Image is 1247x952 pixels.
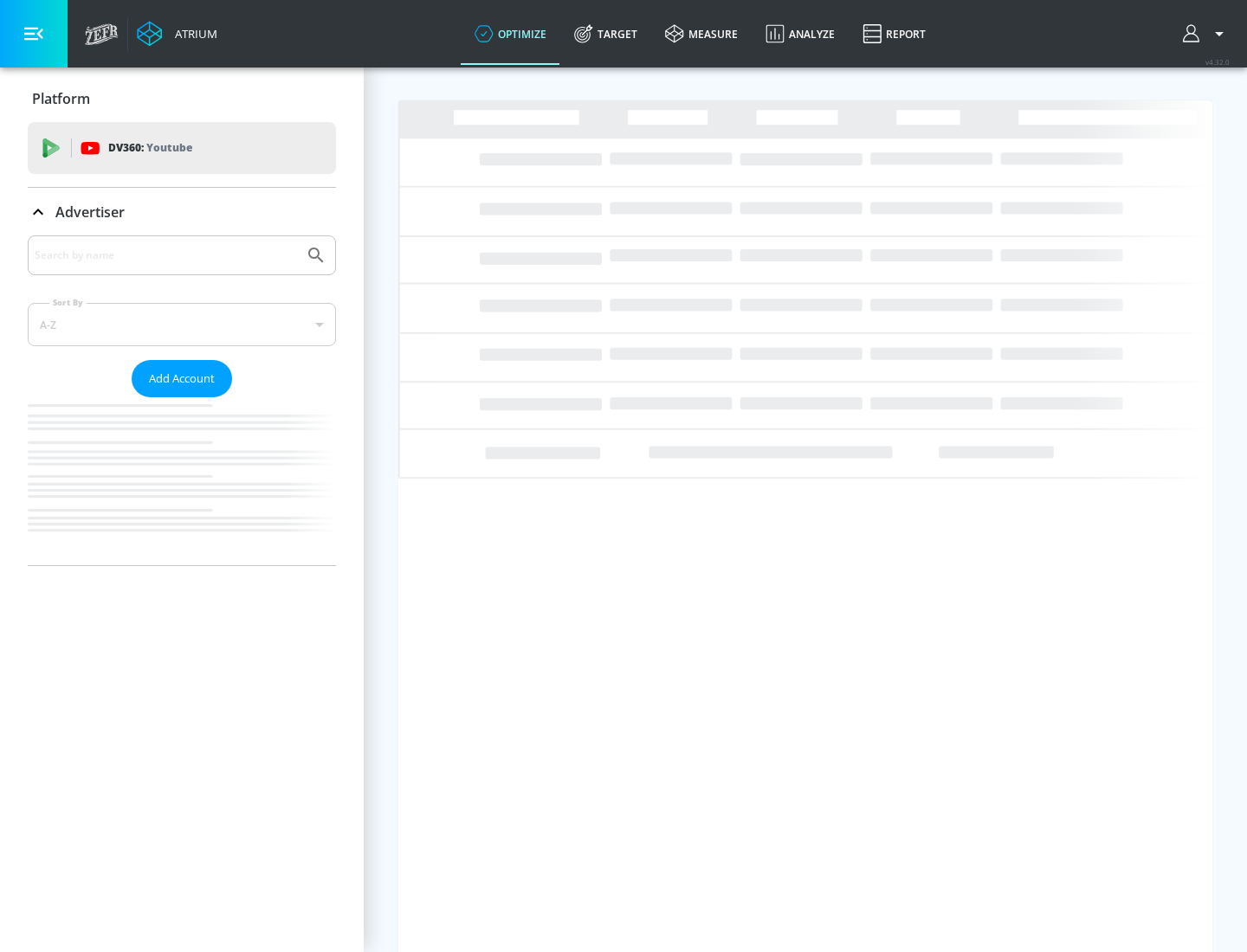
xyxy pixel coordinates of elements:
[149,369,215,389] span: Add Account
[49,297,87,308] label: Sort By
[32,89,90,108] p: Platform
[28,397,336,565] nav: list of Advertiser
[28,188,336,236] div: Advertiser
[35,244,297,267] input: Search by name
[560,3,651,65] a: Target
[1205,57,1230,67] span: v 4.32.0
[108,138,192,158] p: DV360:
[28,122,336,174] div: DV360: Youtube
[849,3,940,65] a: Report
[752,3,849,65] a: Analyze
[168,26,217,42] div: Atrium
[55,203,125,222] p: Advertiser
[137,21,217,47] a: Atrium
[132,360,232,397] button: Add Account
[651,3,752,65] a: measure
[461,3,560,65] a: optimize
[28,74,336,123] div: Platform
[146,138,192,157] p: Youtube
[28,235,336,565] div: Advertiser
[28,303,336,346] div: A-Z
